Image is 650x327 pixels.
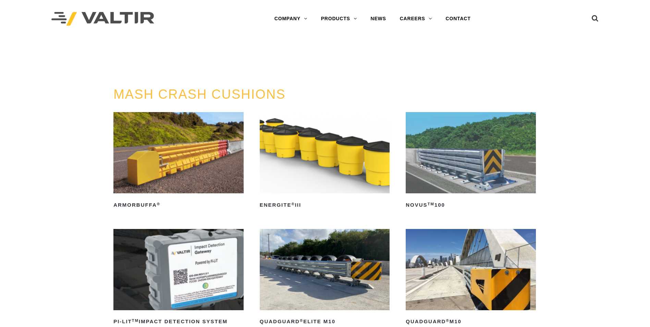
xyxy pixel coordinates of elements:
h2: ENERGITE III [260,199,390,210]
a: CAREERS [393,12,439,26]
sup: ® [446,318,449,323]
a: NEWS [364,12,393,26]
a: NOVUSTM100 [406,112,536,210]
a: ArmorBuffa® [113,112,244,210]
img: Valtir [51,12,154,26]
a: MASH CRASH CUSHIONS [113,87,286,101]
h2: NOVUS 100 [406,199,536,210]
a: CONTACT [439,12,478,26]
sup: TM [132,318,139,323]
a: ENERGITE®III [260,112,390,210]
h2: ArmorBuffa [113,199,244,210]
a: COMPANY [268,12,314,26]
sup: ® [300,318,303,323]
sup: ® [157,202,160,206]
sup: TM [428,202,434,206]
sup: ® [291,202,295,206]
a: PRODUCTS [314,12,364,26]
